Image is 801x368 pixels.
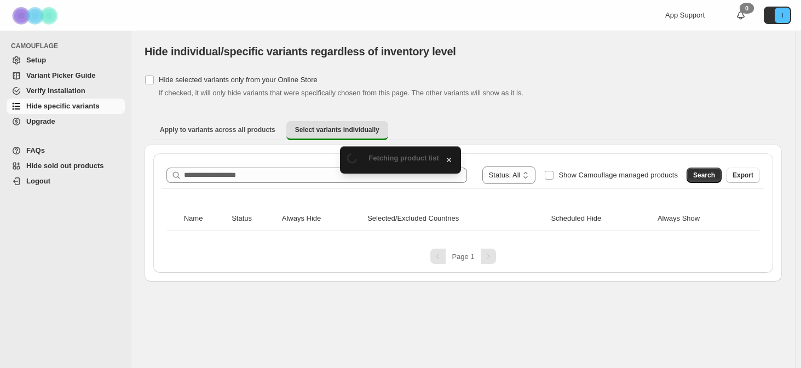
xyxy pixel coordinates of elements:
[7,158,125,174] a: Hide sold out products
[740,3,754,14] div: 0
[145,145,782,281] div: Select variants individually
[364,206,548,231] th: Selected/Excluded Countries
[7,143,125,158] a: FAQs
[228,206,279,231] th: Status
[775,8,790,23] span: Avatar with initials I
[26,56,46,64] span: Setup
[151,121,284,139] button: Apply to variants across all products
[452,252,474,261] span: Page 1
[295,125,379,134] span: Select variants individually
[181,206,228,231] th: Name
[159,76,318,84] span: Hide selected variants only from your Online Store
[26,177,50,185] span: Logout
[145,45,456,58] span: Hide individual/specific variants regardless of inventory level
[286,121,388,140] button: Select variants individually
[654,206,746,231] th: Always Show
[9,1,64,31] img: Camouflage
[11,42,126,50] span: CAMOUFLAGE
[7,68,125,83] a: Variant Picker Guide
[7,99,125,114] a: Hide specific variants
[7,114,125,129] a: Upgrade
[7,83,125,99] a: Verify Installation
[26,102,100,110] span: Hide specific variants
[160,125,275,134] span: Apply to variants across all products
[781,12,783,19] text: I
[26,117,55,125] span: Upgrade
[687,168,722,183] button: Search
[735,10,746,21] a: 0
[726,168,760,183] button: Export
[693,171,715,180] span: Search
[26,71,95,79] span: Variant Picker Guide
[7,174,125,189] a: Logout
[26,146,45,154] span: FAQs
[368,154,439,162] span: Fetching product list
[764,7,791,24] button: Avatar with initials I
[162,249,764,264] nav: Pagination
[548,206,654,231] th: Scheduled Hide
[26,162,104,170] span: Hide sold out products
[733,171,753,180] span: Export
[665,11,705,19] span: App Support
[26,87,85,95] span: Verify Installation
[558,171,678,179] span: Show Camouflage managed products
[159,89,523,97] span: If checked, it will only hide variants that were specifically chosen from this page. The other va...
[7,53,125,68] a: Setup
[279,206,364,231] th: Always Hide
